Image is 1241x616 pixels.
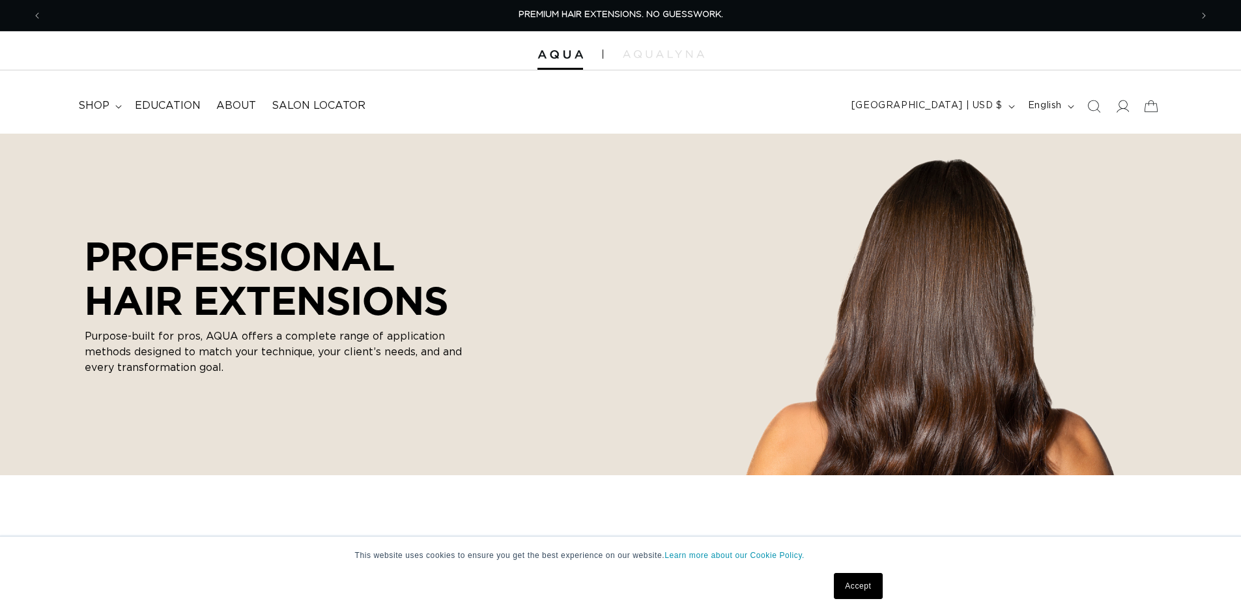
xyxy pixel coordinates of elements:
[208,91,264,121] a: About
[272,99,365,113] span: Salon Locator
[23,3,51,28] button: Previous announcement
[1028,99,1062,113] span: English
[537,50,583,59] img: Aqua Hair Extensions
[1020,94,1079,119] button: English
[664,551,805,560] a: Learn more about our Cookie Policy.
[127,91,208,121] a: Education
[85,233,463,322] p: PROFESSIONAL HAIR EXTENSIONS
[135,99,201,113] span: Education
[1079,92,1108,121] summary: Search
[264,91,373,121] a: Salon Locator
[844,94,1020,119] button: [GEOGRAPHIC_DATA] | USD $
[519,10,723,19] span: PREMIUM HAIR EXTENSIONS. NO GUESSWORK.
[216,99,256,113] span: About
[78,99,109,113] span: shop
[85,329,463,375] p: Purpose-built for pros, AQUA offers a complete range of application methods designed to match you...
[1190,3,1218,28] button: Next announcement
[834,573,882,599] a: Accept
[355,550,887,561] p: This website uses cookies to ensure you get the best experience on our website.
[70,91,127,121] summary: shop
[851,99,1003,113] span: [GEOGRAPHIC_DATA] | USD $
[623,50,704,58] img: aqualyna.com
